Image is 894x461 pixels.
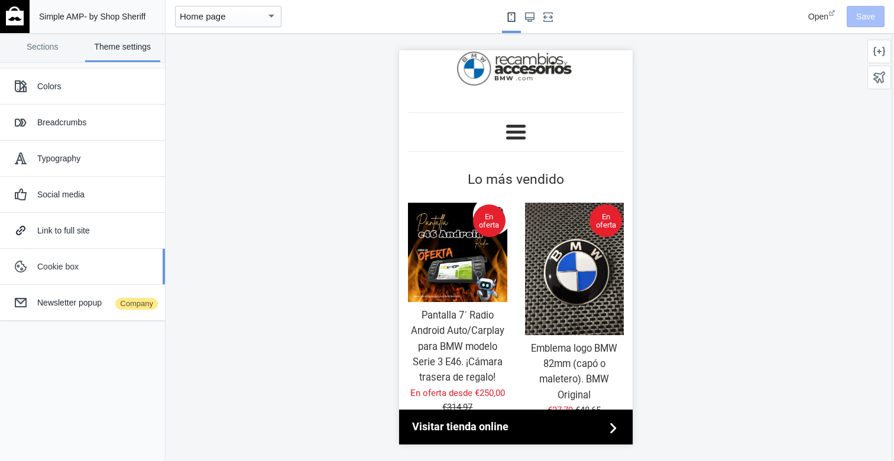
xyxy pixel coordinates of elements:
a: Pantalla 7´ Radio Android Auto/Carplay para BMW modelo Serie 3 E46. ¡Cámara trasera de regalo! [12,259,105,333]
span: Open [808,12,828,21]
span: Company [114,297,159,311]
a: Emblema logo BMW 82mm (capó o maletero). BMW Original [132,293,218,350]
div: Breadcrumbs [37,116,156,128]
img: main-logo_60x60_white.png [6,7,24,25]
s: €48,65 [176,355,202,365]
div: Colors [37,80,156,92]
span: €27,79 [148,355,174,365]
span: En oferta desde €250,00 [11,337,106,348]
a: Sections [5,33,80,62]
div: Social media [37,189,156,200]
h2: Lo más vendido [9,120,225,139]
img: Pantalla 7´ Radio Android Auto/Carplay Para Bmw Modelo Serie 3 E46. ¡Cámara Trasera De Regalo! [9,152,108,252]
img: Emblema Logo Bmw 82Mm (Capó O Maletero). Original [126,152,225,284]
span: Visitar tienda online [13,368,205,385]
mat-select-trigger: Home page [180,11,226,21]
div: Cookie box [37,261,156,272]
div: Newsletter popup [37,297,156,309]
div: Typography [37,152,156,164]
div: Link to full site [37,225,156,236]
span: En oferta [190,154,223,187]
a: Theme settings [85,33,161,62]
span: En oferta [74,154,106,187]
span: - by Shop Sheriff [84,12,145,21]
s: €314,97 [43,352,73,362]
span: Simple AMP [39,12,84,21]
